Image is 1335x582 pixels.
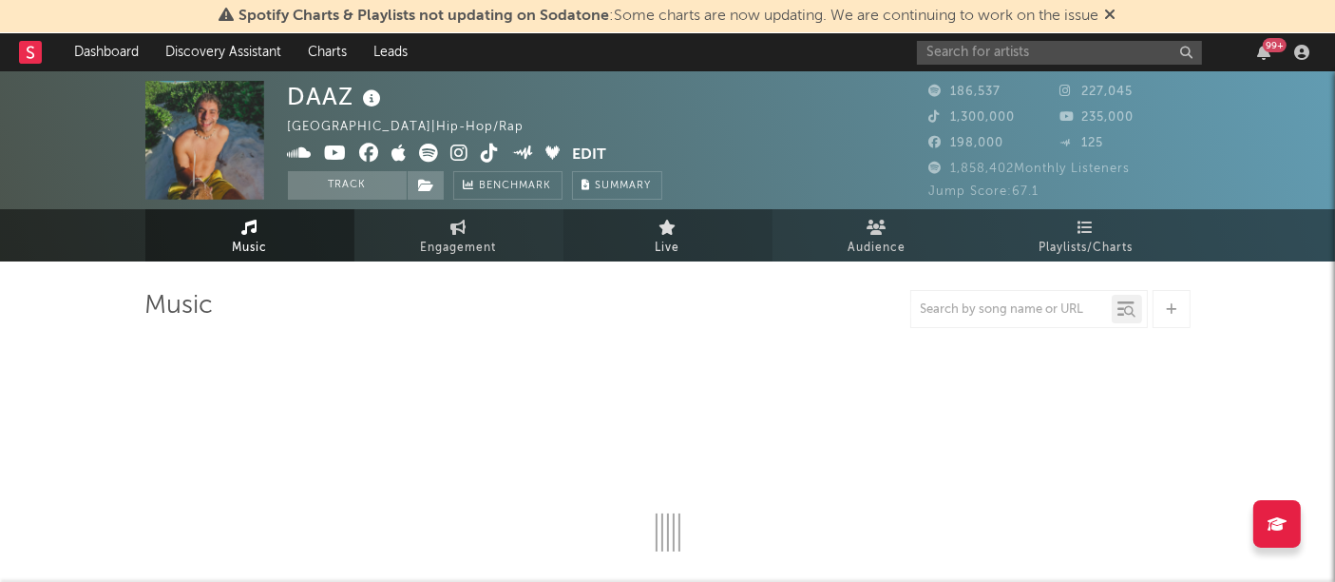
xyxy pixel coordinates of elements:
[288,116,546,139] div: [GEOGRAPHIC_DATA] | Hip-Hop/Rap
[61,33,152,71] a: Dashboard
[929,137,1004,149] span: 198,000
[1059,137,1103,149] span: 125
[917,41,1202,65] input: Search for artists
[1059,86,1133,98] span: 227,045
[453,171,563,200] a: Benchmark
[288,171,407,200] button: Track
[1257,45,1270,60] button: 99+
[480,175,552,198] span: Benchmark
[1039,237,1133,260] span: Playlists/Charts
[1263,38,1287,52] div: 99 +
[295,33,360,71] a: Charts
[982,209,1191,262] a: Playlists/Charts
[911,302,1112,318] input: Search by song name or URL
[929,163,1131,175] span: 1,858,402 Monthly Listeners
[354,209,563,262] a: Engagement
[572,144,606,167] button: Edit
[1059,111,1134,124] span: 235,000
[772,209,982,262] a: Audience
[239,9,610,24] span: Spotify Charts & Playlists not updating on Sodatone
[152,33,295,71] a: Discovery Assistant
[239,9,1099,24] span: : Some charts are now updating. We are continuing to work on the issue
[360,33,421,71] a: Leads
[929,111,1016,124] span: 1,300,000
[656,237,680,260] span: Live
[288,81,387,112] div: DAAZ
[572,171,662,200] button: Summary
[232,237,267,260] span: Music
[1105,9,1116,24] span: Dismiss
[421,237,497,260] span: Engagement
[929,185,1039,198] span: Jump Score: 67.1
[848,237,906,260] span: Audience
[145,209,354,262] a: Music
[929,86,1001,98] span: 186,537
[563,209,772,262] a: Live
[596,181,652,191] span: Summary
